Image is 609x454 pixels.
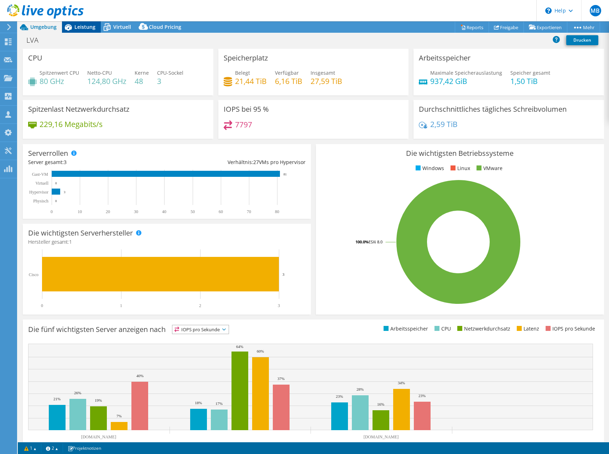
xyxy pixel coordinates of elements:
div: Verhältnis: VMs pro Hypervisor [167,158,305,166]
text: [DOMAIN_NAME] [364,434,399,439]
text: Cisco [29,272,38,277]
text: 60% [257,349,264,353]
span: 1 [69,238,72,245]
text: [DOMAIN_NAME] [223,442,258,447]
a: 1 [19,444,41,453]
span: IOPS pro Sekunde [172,325,229,334]
h4: 7797 [235,121,252,128]
h1: LVA [23,36,50,44]
h3: Durchschnittliches tägliches Schreibvolumen [419,105,567,113]
h4: 3 [157,77,183,85]
span: Umgebung [30,23,57,30]
h4: Hersteller gesamt: [28,238,306,246]
text: 18% [195,401,202,405]
a: 2 [41,444,63,453]
text: 3 [278,303,280,308]
h4: 48 [135,77,149,85]
text: 70 [247,209,251,214]
text: 16% [377,402,384,406]
h4: 124,80 GHz [87,77,126,85]
span: Virtuell [113,23,131,30]
h4: 6,16 TiB [275,77,302,85]
span: Maximale Speicherauslastung [430,69,502,76]
li: Latenz [515,325,539,333]
h4: 229,16 Megabits/s [40,120,103,128]
text: 1 [120,303,122,308]
span: Speicher gesamt [510,69,550,76]
li: VMware [475,164,503,172]
text: 23% [418,394,426,398]
text: 80 [275,209,279,214]
text: 81 [283,173,287,176]
h3: Die wichtigsten Serverhersteller [28,229,133,237]
h3: Spitzenlast Netzwerkdurchsatz [28,105,129,113]
h4: 1,50 TiB [510,77,550,85]
text: 17% [215,401,223,406]
text: 21% [53,397,61,401]
text: 0 [55,199,57,203]
text: 34% [398,381,405,385]
h4: 937,42 GiB [430,77,502,85]
text: 23% [336,394,343,398]
h4: 21,44 TiB [235,77,267,85]
h3: IOPS bei 95 % [224,105,269,113]
li: CPU [433,325,451,333]
text: Hypervisor [29,190,48,195]
span: Netto-CPU [87,69,112,76]
span: Cloud Pricing [149,23,181,30]
text: 10 [78,209,82,214]
li: IOPS pro Sekunde [544,325,595,333]
text: 26% [74,391,81,395]
h3: Serverrollen [28,149,68,157]
tspan: ESXi 8.0 [369,239,382,244]
text: 3 [282,272,285,276]
h4: 2,59 TiB [430,120,458,128]
a: Exportieren [524,22,567,33]
text: 0 [51,209,53,214]
text: Gast-VM [32,172,48,177]
text: 50 [191,209,195,214]
text: 19% [95,398,102,402]
text: 2 [199,303,201,308]
li: Windows [414,164,444,172]
text: 0 [55,181,57,185]
span: 3 [64,159,67,165]
text: 0 [41,303,43,308]
span: Kerne [135,69,149,76]
text: 20 [106,209,110,214]
text: Virtuell [35,181,48,186]
a: Reports [455,22,489,33]
span: CPU-Sockel [157,69,183,76]
text: 7% [116,414,122,418]
h3: Arbeitsspeicher [419,54,470,62]
li: Arbeitsspeicher [382,325,428,333]
text: 3 [64,190,66,194]
h4: 80 GHz [40,77,79,85]
span: Insgesamt [311,69,335,76]
text: 64% [236,344,243,349]
a: Mehr [567,22,600,33]
li: Linux [449,164,470,172]
span: Spitzenwert CPU [40,69,79,76]
h3: Speicherplatz [224,54,268,62]
li: Netzwerkdurchsatz [456,325,510,333]
text: 40 [162,209,166,214]
h4: 27,59 TiB [311,77,342,85]
h3: CPU [28,54,42,62]
text: 28% [356,387,364,391]
text: 60 [219,209,223,214]
tspan: 100.0% [355,239,369,244]
span: Belegt [235,69,250,76]
a: Drucken [566,35,598,45]
text: 30 [134,209,138,214]
svg: \n [545,7,552,14]
a: Projektnotizen [63,444,106,453]
span: 27 [253,159,259,165]
div: Server gesamt: [28,158,167,166]
span: Leistung [74,23,95,30]
text: [DOMAIN_NAME] [81,434,116,439]
text: 40% [136,374,144,378]
span: MB [590,5,601,16]
h3: Die wichtigsten Betriebssysteme [321,149,599,157]
text: 37% [277,376,285,381]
